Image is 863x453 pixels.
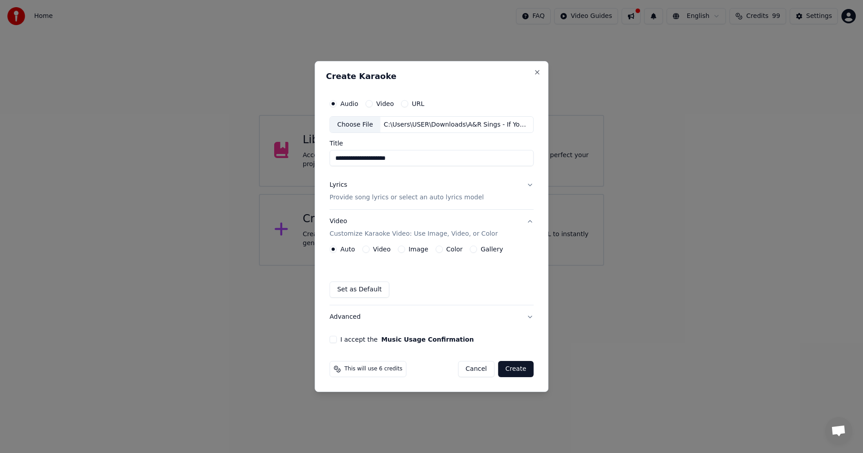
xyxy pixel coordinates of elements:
[373,246,391,252] label: Video
[480,246,503,252] label: Gallery
[412,101,424,107] label: URL
[376,101,394,107] label: Video
[326,72,537,80] h2: Create Karaoke
[458,361,494,377] button: Cancel
[329,194,484,202] p: Provide song lyrics or select an auto lyrics model
[344,365,402,373] span: This will use 6 credits
[329,181,347,190] div: Lyrics
[340,336,474,343] label: I accept the
[340,101,358,107] label: Audio
[329,217,498,239] div: Video
[329,305,534,329] button: Advanced
[329,141,534,147] label: Title
[329,246,534,305] div: VideoCustomize Karaoke Video: Use Image, Video, or Color
[446,246,463,252] label: Color
[329,229,498,238] p: Customize Karaoke Video: Use Image, Video, or Color
[498,361,534,377] button: Create
[409,246,428,252] label: Image
[381,336,474,343] button: I accept the
[380,120,533,129] div: C:\Users\USER\Downloads\A&R Sings - If You're Not The One (Cover)\A&R Sings - If You're Not The O...
[329,210,534,246] button: VideoCustomize Karaoke Video: Use Image, Video, or Color
[329,174,534,210] button: LyricsProvide song lyrics or select an auto lyrics model
[330,117,380,133] div: Choose File
[340,246,355,252] label: Auto
[329,281,389,298] button: Set as Default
